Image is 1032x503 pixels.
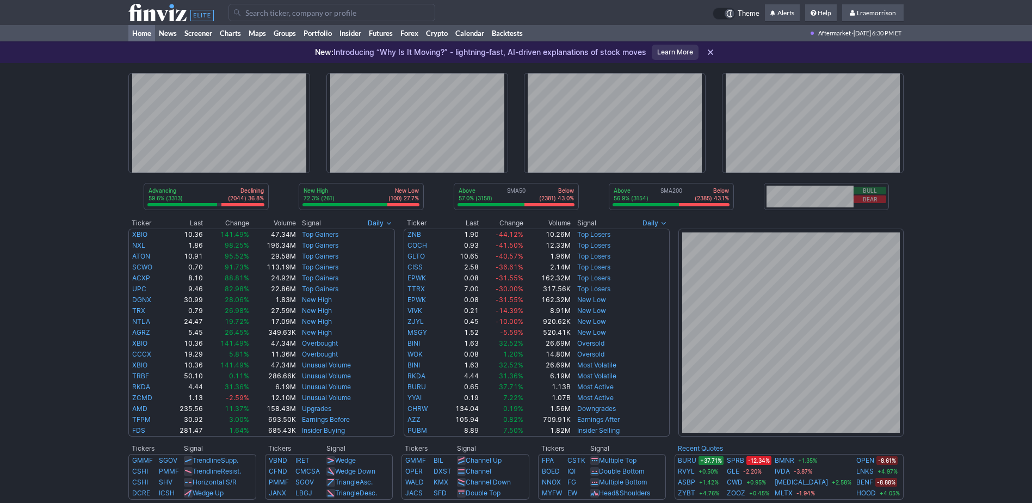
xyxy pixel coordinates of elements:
[245,25,270,41] a: Maps
[193,456,238,464] a: TrendlineSupp.
[302,230,338,238] a: Top Gainers
[678,466,695,477] a: RVYL
[193,467,241,475] a: TrendlineResist.
[250,305,296,316] td: 27.59M
[441,316,479,327] td: 0.45
[842,4,904,22] a: Lraemorrison
[220,361,249,369] span: 141.49%
[250,349,296,360] td: 11.36M
[577,383,614,391] a: Most Active
[524,240,571,251] td: 12.33M
[405,489,423,497] a: JACS
[193,489,224,497] a: Wedge Up
[459,194,492,202] p: 57.0% (3158)
[695,194,729,202] p: (2385) 43.1%
[295,467,320,475] a: CMCSA
[524,349,571,360] td: 14.80M
[577,219,596,228] span: Signal
[577,404,616,413] a: Downgrades
[132,285,146,293] a: UPC
[441,338,479,349] td: 1.63
[407,350,423,358] a: WOK
[524,392,571,403] td: 1.07B
[250,262,296,273] td: 113.19M
[128,218,166,229] th: Ticker
[407,274,426,282] a: EPWK
[295,478,314,486] a: SGOV
[397,25,422,41] a: Forex
[166,305,203,316] td: 0.79
[220,339,249,347] span: 141.49%
[407,426,427,434] a: PUBM
[365,218,395,229] button: Signals interval
[452,25,488,41] a: Calendar
[407,361,420,369] a: BINI
[149,187,183,194] p: Advancing
[496,252,523,260] span: -40.57%
[250,273,296,284] td: 24.92M
[159,478,172,486] a: SHV
[577,350,604,358] a: Oversold
[577,274,610,282] a: Top Losers
[775,455,794,466] a: BMNR
[407,372,425,380] a: RKDA
[577,394,614,402] a: Most Active
[220,230,249,238] span: 141.49%
[422,25,452,41] a: Crypto
[818,25,854,41] span: Aftermarket ·
[166,327,203,338] td: 5.45
[302,274,338,282] a: Top Gainers
[577,361,616,369] a: Most Volatile
[405,456,426,464] a: GMMF
[407,230,421,238] a: ZNB
[250,284,296,295] td: 22.86M
[269,478,289,486] a: PMMF
[335,489,377,497] a: TriangleDesc.
[542,456,554,464] a: FPA
[228,194,264,202] p: (2044) 36.8%
[228,187,264,194] p: Declining
[250,218,296,229] th: Volume
[132,252,150,260] a: ATON
[166,338,203,349] td: 10.36
[388,187,419,194] p: New Low
[132,296,151,304] a: DGNX
[132,241,145,249] a: NXL
[203,218,250,229] th: Change
[524,327,571,338] td: 520.41K
[407,263,423,271] a: CISS
[229,372,249,380] span: 0.11%
[567,478,576,486] a: FG
[856,488,876,499] a: HOOD
[193,467,221,475] span: Trendline
[441,371,479,382] td: 4.44
[181,25,216,41] a: Screener
[225,296,249,304] span: 28.06%
[441,273,479,284] td: 0.08
[678,444,723,452] a: Recent Quotes
[132,489,150,497] a: DCRE
[499,372,523,380] span: 31.36%
[132,306,145,315] a: TRX
[166,251,203,262] td: 10.91
[727,455,744,466] a: SPRB
[613,187,730,203] div: SMA200
[678,477,695,488] a: ASBP
[599,489,650,497] a: Head&Shoulders
[854,25,901,41] span: [DATE] 6:30 PM ET
[567,456,585,464] a: CSTK
[302,415,350,424] a: Earnings Before
[727,477,743,488] a: CWD
[488,25,527,41] a: Backtests
[496,263,523,271] span: -36.61%
[132,478,148,486] a: CSHI
[225,263,249,271] span: 91.73%
[304,187,335,194] p: New High
[132,339,147,347] a: XBIO
[225,317,249,326] span: 19.72%
[775,466,790,477] a: IVDA
[407,285,425,293] a: TTRX
[459,187,492,194] p: Above
[159,467,179,475] a: PMMF
[434,456,443,464] a: BIL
